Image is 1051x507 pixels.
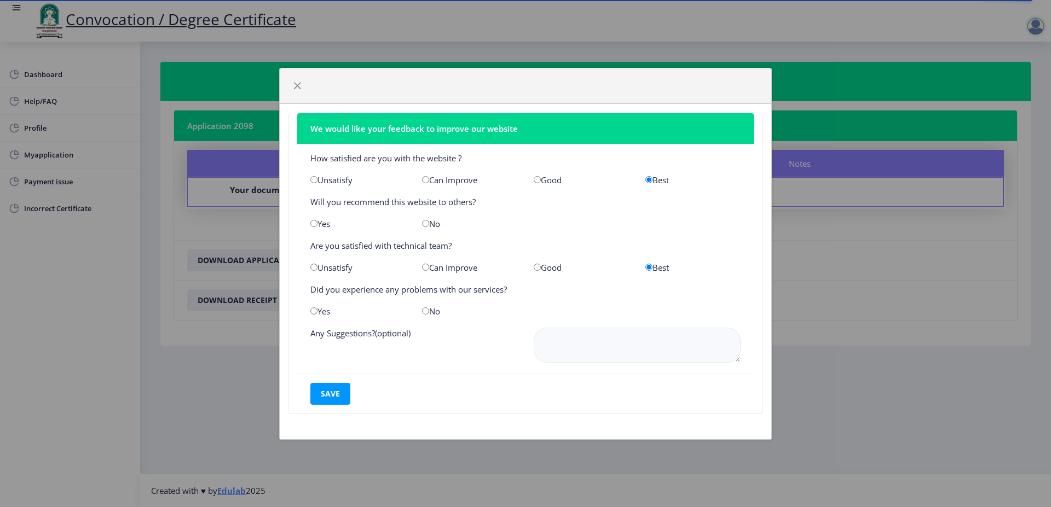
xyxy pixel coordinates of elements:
[302,240,749,251] div: Are you satisfied with technical team?
[414,262,525,273] div: Can Improve
[302,306,414,317] div: Yes
[414,174,525,185] div: Can Improve
[302,174,414,185] div: Unsatisfy
[297,113,754,144] nb-card-header: We would like your feedback to improve our website
[302,284,749,295] div: Did you experience any problems with our services?
[637,174,749,185] div: Best
[414,218,525,229] div: No
[525,262,637,273] div: Good
[310,383,350,405] button: save
[302,328,525,365] div: Any Suggestions?(optional)
[302,196,749,207] div: Will you recommend this website to others?
[637,262,749,273] div: Best
[525,174,637,185] div: Good
[414,306,525,317] div: No
[302,153,749,164] div: How satisfied are you with the website ?
[302,262,414,273] div: Unsatisfy
[302,218,414,229] div: Yes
